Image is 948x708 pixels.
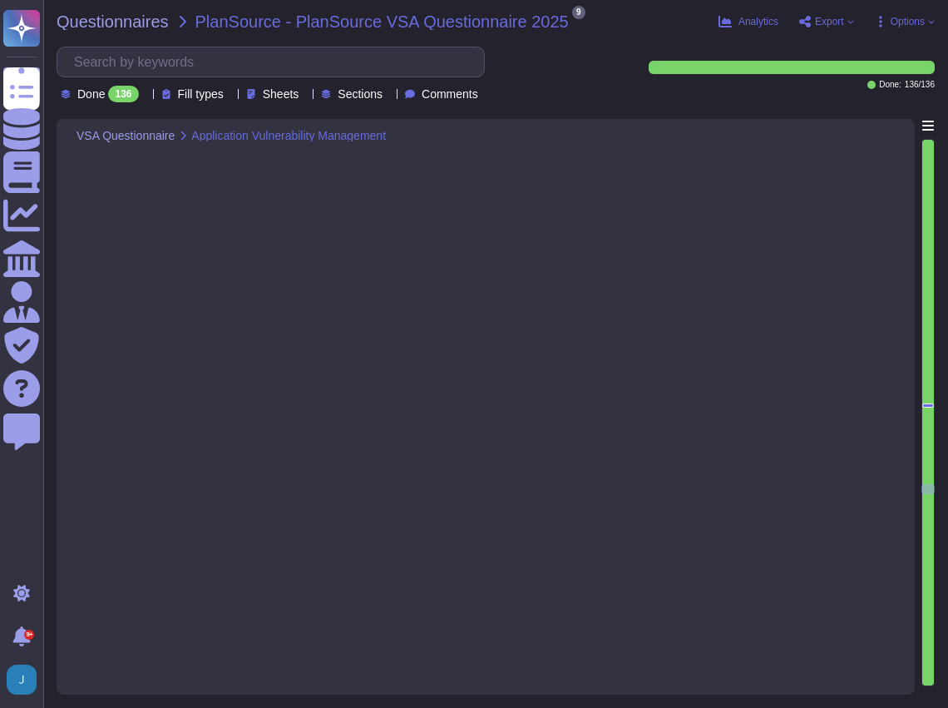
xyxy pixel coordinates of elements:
span: Done: [879,81,901,89]
button: Analytics [718,15,778,28]
span: Application Vulnerability Management [191,130,386,141]
span: Fill types [178,88,224,100]
button: user [3,661,48,698]
div: 136 [108,86,138,102]
span: Comments [422,88,478,100]
span: PlanSource - PlanSource VSA Questionnaire 2025 [195,13,569,30]
span: Sections [338,88,383,100]
span: Done [77,88,105,100]
div: 9+ [24,630,34,640]
span: Questionnaires [57,13,169,30]
input: Search by keywords [66,47,484,77]
img: user [7,665,37,695]
span: Analytics [738,17,778,27]
span: Export [815,17,844,27]
span: Options [891,17,925,27]
span: 9 [572,6,585,19]
span: Sheets [263,88,299,100]
span: VSA Questionnaire [77,130,175,141]
span: 136 / 136 [905,81,935,89]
